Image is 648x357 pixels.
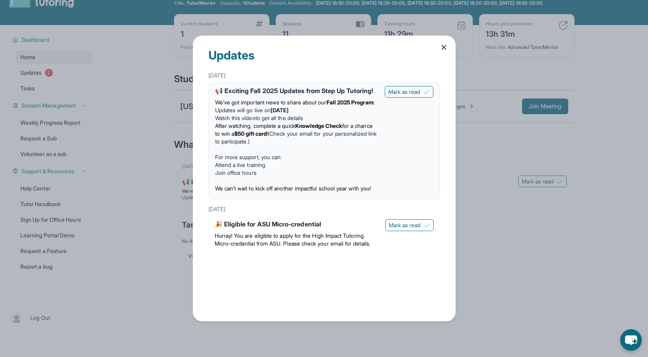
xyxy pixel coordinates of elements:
[295,122,342,129] strong: Knowledge Check
[215,219,379,229] div: 🎉 Eligible for ASU Micro-credential
[208,68,440,83] div: [DATE]
[215,153,379,161] p: For more support, you can:
[208,202,440,216] div: [DATE]
[424,89,430,95] img: Mark as read
[215,122,295,129] span: After watching, complete a quick
[388,88,420,96] span: Mark as read
[215,122,379,145] li: (Check your email for your personalized link to participate.)
[385,219,434,231] button: Mark as read
[215,99,327,106] span: We’ve got important news to share about our
[208,36,440,68] div: Updates
[389,221,421,229] span: Mark as read
[215,114,379,122] li: to get all the details
[215,232,370,247] span: Hurray! You are eligible to apply for the High Impact Tutoring Micro-credential from ASU. Please ...
[215,185,371,192] span: We can’t wait to kick off another impactful school year with you!
[215,115,255,121] a: Watch this video
[327,99,375,106] strong: Fall 2025 Program:
[215,169,257,176] a: Join office hours
[385,86,433,98] button: Mark as read
[271,107,289,113] strong: [DATE]
[620,329,642,351] button: chat-button
[234,130,267,137] strong: $50 gift card
[215,106,379,114] li: Updates will go live on
[215,161,266,168] a: Attend a live training
[424,222,430,228] img: Mark as read
[267,130,268,137] span: !
[215,86,379,95] div: 📢 Exciting Fall 2025 Updates from Step Up Tutoring!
